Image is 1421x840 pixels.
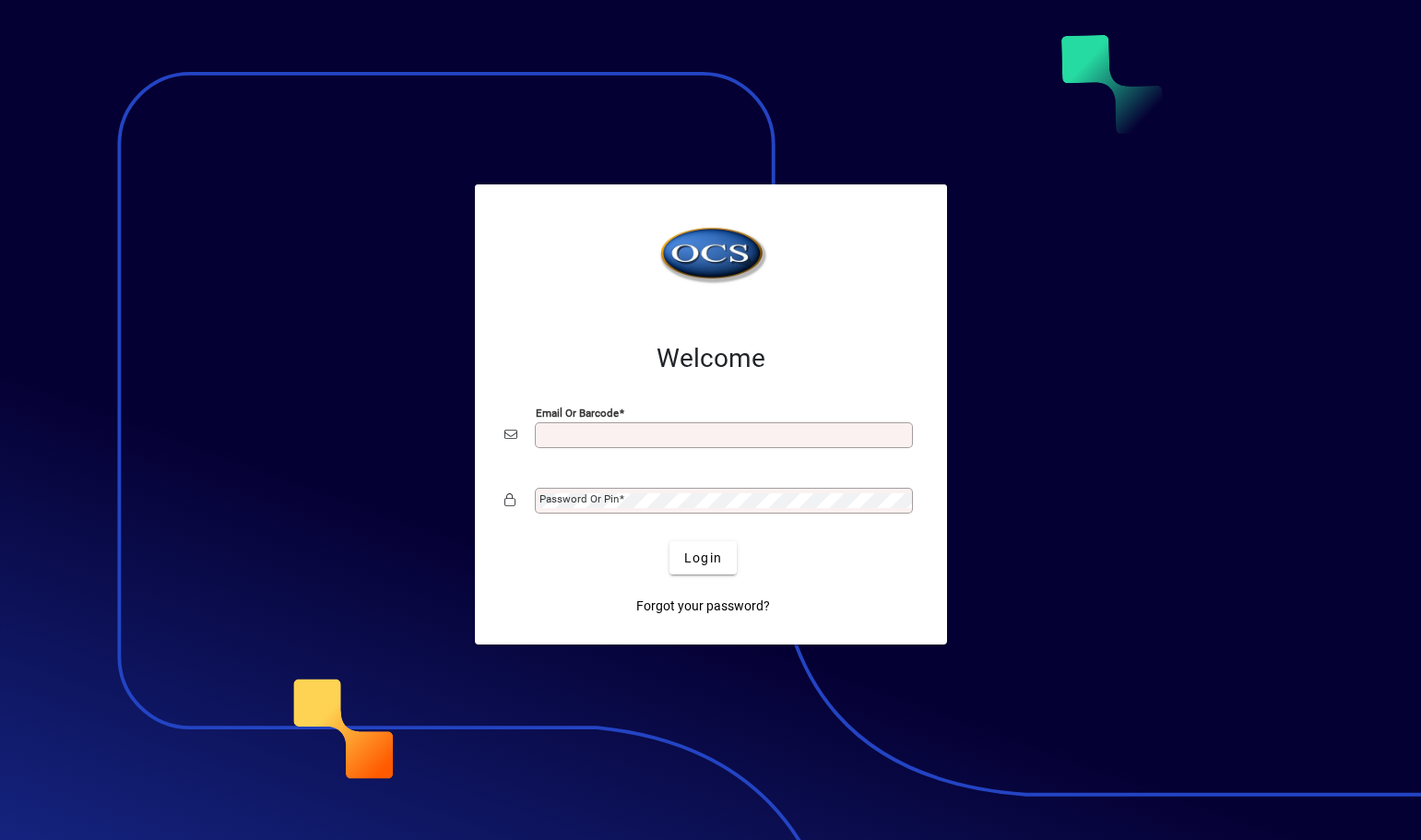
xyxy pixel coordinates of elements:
[636,597,770,616] span: Forgot your password?
[539,492,619,505] mat-label: Password or Pin
[504,343,918,374] h2: Welcome
[536,407,619,420] mat-label: Email or Barcode
[629,589,777,622] a: Forgot your password?
[684,549,722,568] span: Login
[669,541,737,574] button: Login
